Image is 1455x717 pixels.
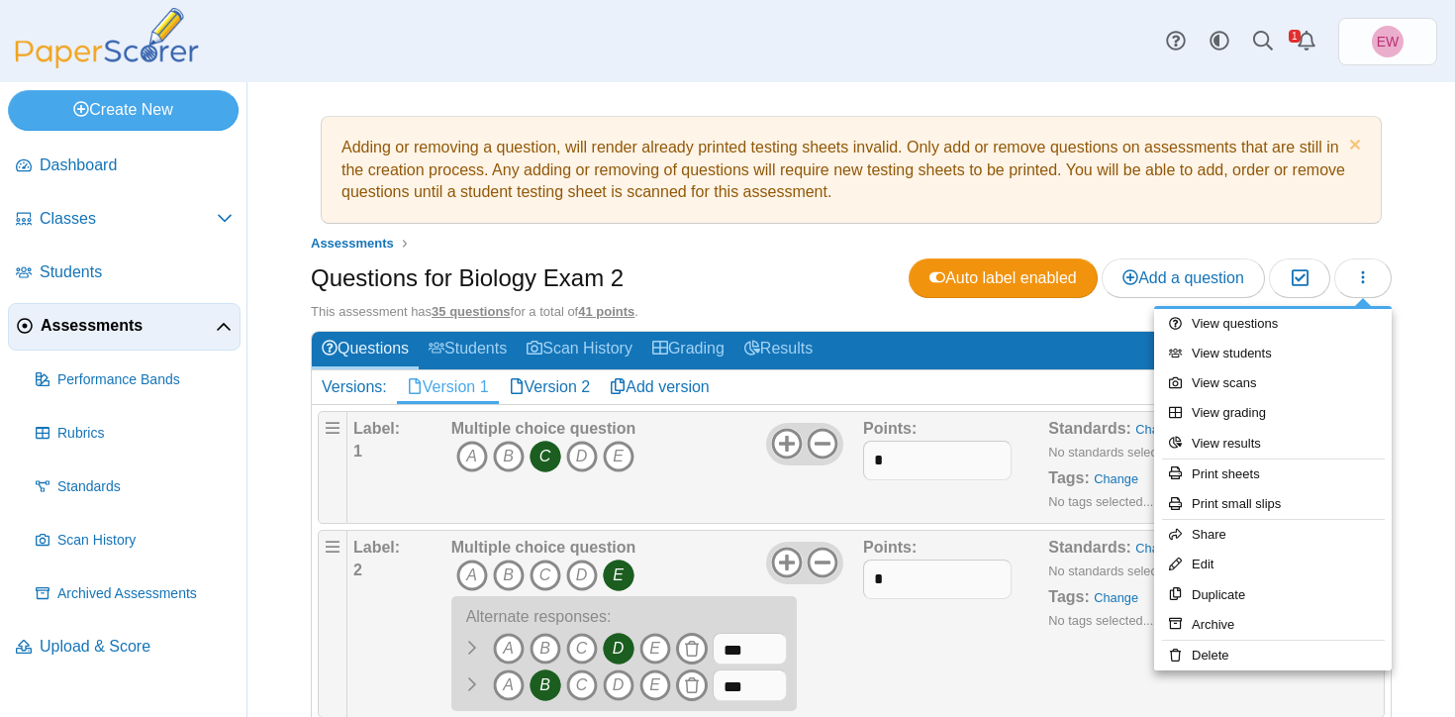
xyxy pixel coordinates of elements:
b: Tags: [1048,469,1089,486]
i: E [639,669,671,701]
a: Scan History [28,517,241,564]
u: 35 questions [432,304,510,319]
a: View questions [1154,309,1392,339]
a: Questions [312,332,419,368]
span: Rubrics [57,424,233,444]
b: Multiple choice question [451,420,636,437]
a: Archived Assessments [28,570,241,618]
span: Upload & Score [40,636,233,658]
i: B [493,560,525,591]
a: Alerts [1285,20,1328,63]
span: Erin Wiley [1372,26,1404,57]
i: C [530,441,561,472]
a: Delete [1154,641,1392,670]
a: Add version [600,370,720,404]
span: Add a question [1122,269,1244,286]
i: A [493,633,525,665]
div: Drag handle [318,411,347,524]
b: Label: [353,539,400,556]
a: Add a question [1102,258,1265,298]
b: Points: [863,539,917,556]
a: Students [419,332,517,368]
a: Archive [1154,610,1392,640]
span: Performance Bands [57,370,233,390]
a: Print sheets [1154,460,1392,489]
i: D [603,633,634,665]
a: Edit [1154,550,1392,579]
a: Rubrics [28,410,241,458]
span: Dashboard [40,154,233,176]
a: Dashboard [8,143,241,190]
a: PaperScorer [8,54,206,71]
b: Standards: [1048,420,1131,437]
span: Archived Assessments [57,584,233,604]
span: Classes [40,208,217,230]
a: View students [1154,339,1392,368]
a: Assessments [306,232,399,256]
b: Tags: [1048,588,1089,605]
a: Version 2 [499,370,601,404]
img: PaperScorer [8,8,206,68]
i: A [456,441,488,472]
small: No tags selected... [1048,613,1153,628]
small: No standards selected... [1048,445,1185,460]
span: Erin Wiley [1377,35,1400,49]
div: This assessment has for a total of . [311,303,1392,321]
a: View grading [1154,398,1392,428]
a: Change [1094,590,1138,605]
a: Change [1135,422,1180,437]
i: B [493,441,525,472]
i: E [639,633,671,665]
a: View scans [1154,368,1392,398]
b: Points: [863,420,917,437]
a: Performance Bands [28,357,241,404]
a: Share [1154,520,1392,550]
a: Standards [28,463,241,511]
a: Auto label enabled [909,258,1098,298]
span: Assessments [311,236,394,251]
a: Version 1 [397,370,499,404]
b: 2 [353,562,362,578]
a: Erin Wiley [1338,18,1437,65]
i: C [566,669,598,701]
a: Results [734,332,823,368]
i: C [566,633,598,665]
b: Multiple choice question [451,539,636,556]
i: E [603,560,634,591]
a: Duplicate [1154,580,1392,610]
i: D [566,441,598,472]
div: Alternate responses: [451,606,787,633]
i: B [530,633,561,665]
span: Standards [57,477,233,497]
b: Label: [353,420,400,437]
span: Students [40,261,233,283]
div: Versions: [312,370,397,404]
i: D [566,560,598,591]
i: D [603,669,634,701]
small: No standards selected... [1048,563,1185,578]
a: Grading [642,332,734,368]
i: C [530,560,561,591]
a: Scan History [517,332,642,368]
i: B [530,669,561,701]
a: Classes [8,196,241,244]
b: 1 [353,443,362,460]
span: Scan History [57,531,233,551]
a: Students [8,250,241,297]
i: A [456,560,488,591]
a: Print small slips [1154,489,1392,519]
div: Adding or removing a question, will render already printed testing sheets invalid. Only add or re... [332,127,1371,213]
a: Assessments [8,303,241,351]
a: Change [1135,541,1180,556]
b: Standards: [1048,539,1131,556]
h1: Questions for Biology Exam 2 [311,261,624,295]
u: 41 points [578,304,634,319]
i: A [493,669,525,701]
i: E [603,441,634,472]
span: Assessments [41,315,216,337]
small: No tags selected... [1048,494,1153,509]
span: Auto label enabled [929,269,1077,286]
a: Dismiss notice [1344,137,1361,157]
a: Create New [8,90,239,130]
a: View results [1154,429,1392,459]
